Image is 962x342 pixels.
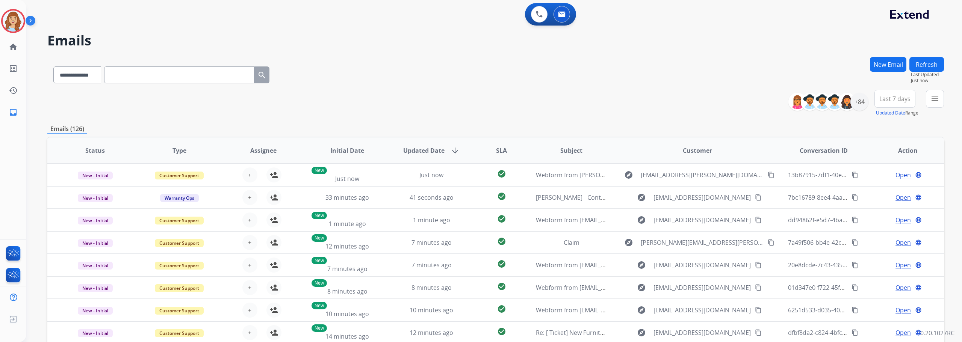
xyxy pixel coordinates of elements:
mat-icon: explore [637,328,646,337]
mat-icon: explore [637,306,646,315]
span: New - Initial [78,329,113,337]
span: New - Initial [78,194,113,202]
span: Customer Support [155,217,204,224]
span: [PERSON_NAME][EMAIL_ADDRESS][PERSON_NAME][PERSON_NAME][DOMAIN_NAME] [641,238,763,247]
p: Emails (126) [47,124,87,134]
mat-icon: person_add [269,170,278,179]
span: 33 minutes ago [325,193,369,202]
mat-icon: language [915,262,922,268]
span: Webform from [PERSON_NAME][EMAIL_ADDRESS][PERSON_NAME][DOMAIN_NAME] on [DATE] [536,171,799,179]
span: New - Initial [78,262,113,270]
span: dfbf8da2-c824-4bfc-a3d4-c05bdd8c7140 [788,328,901,337]
span: + [248,238,251,247]
span: Just now [335,175,359,183]
span: Customer Support [155,307,204,315]
span: [EMAIL_ADDRESS][DOMAIN_NAME] [653,306,751,315]
mat-icon: list_alt [9,64,18,73]
span: Assignee [250,146,277,155]
mat-icon: check_circle [497,192,506,201]
span: Open [895,261,911,270]
h2: Emails [47,33,944,48]
span: 7 minutes ago [327,265,368,273]
mat-icon: menu [930,94,939,103]
span: Last 7 days [879,97,911,100]
span: [EMAIL_ADDRESS][DOMAIN_NAME] [653,283,751,292]
mat-icon: check_circle [497,282,506,291]
mat-icon: content_copy [755,194,762,201]
span: 8 minutes ago [327,287,368,295]
button: Refresh [909,57,944,72]
span: Status [85,146,105,155]
mat-icon: language [915,194,922,201]
mat-icon: language [915,307,922,313]
mat-icon: language [915,239,922,246]
mat-icon: content_copy [852,172,858,178]
p: New [312,212,327,219]
button: Last 7 days [874,90,915,108]
mat-icon: language [915,217,922,223]
span: Claim [564,238,579,247]
mat-icon: person_add [269,306,278,315]
mat-icon: check_circle [497,259,506,268]
span: 1 minute ago [329,220,366,228]
span: 8 minutes ago [411,283,452,292]
span: Customer Support [155,239,204,247]
span: Webform from [EMAIL_ADDRESS][DOMAIN_NAME] on [DATE] [536,306,706,314]
mat-icon: language [915,172,922,178]
mat-icon: person_add [269,215,278,224]
span: Subject [560,146,582,155]
mat-icon: content_copy [852,307,858,313]
p: New [312,302,327,309]
mat-icon: check_circle [497,214,506,223]
mat-icon: explore [624,170,633,179]
mat-icon: person_add [269,328,278,337]
span: 12 minutes ago [410,328,453,337]
span: 7a49f506-bb4e-42c6-b499-f1d3b4d90c73 [788,238,902,247]
span: Open [895,238,911,247]
p: New [312,167,327,174]
span: Open [895,283,911,292]
mat-icon: content_copy [755,329,762,336]
button: + [242,303,257,318]
div: +84 [850,93,868,111]
span: 10 minutes ago [410,306,453,314]
span: 14 minutes ago [325,332,369,340]
span: 12 minutes ago [325,242,369,250]
span: Re: [ Ticket] New Furniture Claim - AGR [536,328,644,337]
mat-icon: content_copy [755,262,762,268]
span: [EMAIL_ADDRESS][DOMAIN_NAME] [653,215,751,224]
span: [EMAIL_ADDRESS][DOMAIN_NAME] [653,328,751,337]
mat-icon: content_copy [852,284,858,291]
span: 7 minutes ago [411,261,452,269]
span: Customer Support [155,329,204,337]
button: + [242,258,257,273]
span: Open [895,306,911,315]
span: Webform from [EMAIL_ADDRESS][DOMAIN_NAME] on [DATE] [536,261,706,269]
span: Initial Date [330,146,364,155]
mat-icon: content_copy [755,217,762,223]
span: + [248,328,251,337]
span: + [248,261,251,270]
span: Webform from [EMAIL_ADDRESS][DOMAIN_NAME] on [DATE] [536,216,706,224]
p: New [312,257,327,264]
mat-icon: person_add [269,261,278,270]
span: Just now [419,171,443,179]
mat-icon: content_copy [852,262,858,268]
span: New - Initial [78,239,113,247]
p: New [312,234,327,242]
span: Warranty Ops [160,194,199,202]
mat-icon: explore [637,283,646,292]
span: + [248,170,251,179]
span: Open [895,170,911,179]
mat-icon: language [915,329,922,336]
mat-icon: explore [637,215,646,224]
span: New - Initial [78,172,113,179]
button: + [242,212,257,227]
mat-icon: content_copy [768,239,774,246]
mat-icon: home [9,42,18,51]
span: + [248,193,251,202]
mat-icon: content_copy [768,172,774,178]
mat-icon: language [915,284,922,291]
mat-icon: content_copy [852,239,858,246]
span: Customer Support [155,262,204,270]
